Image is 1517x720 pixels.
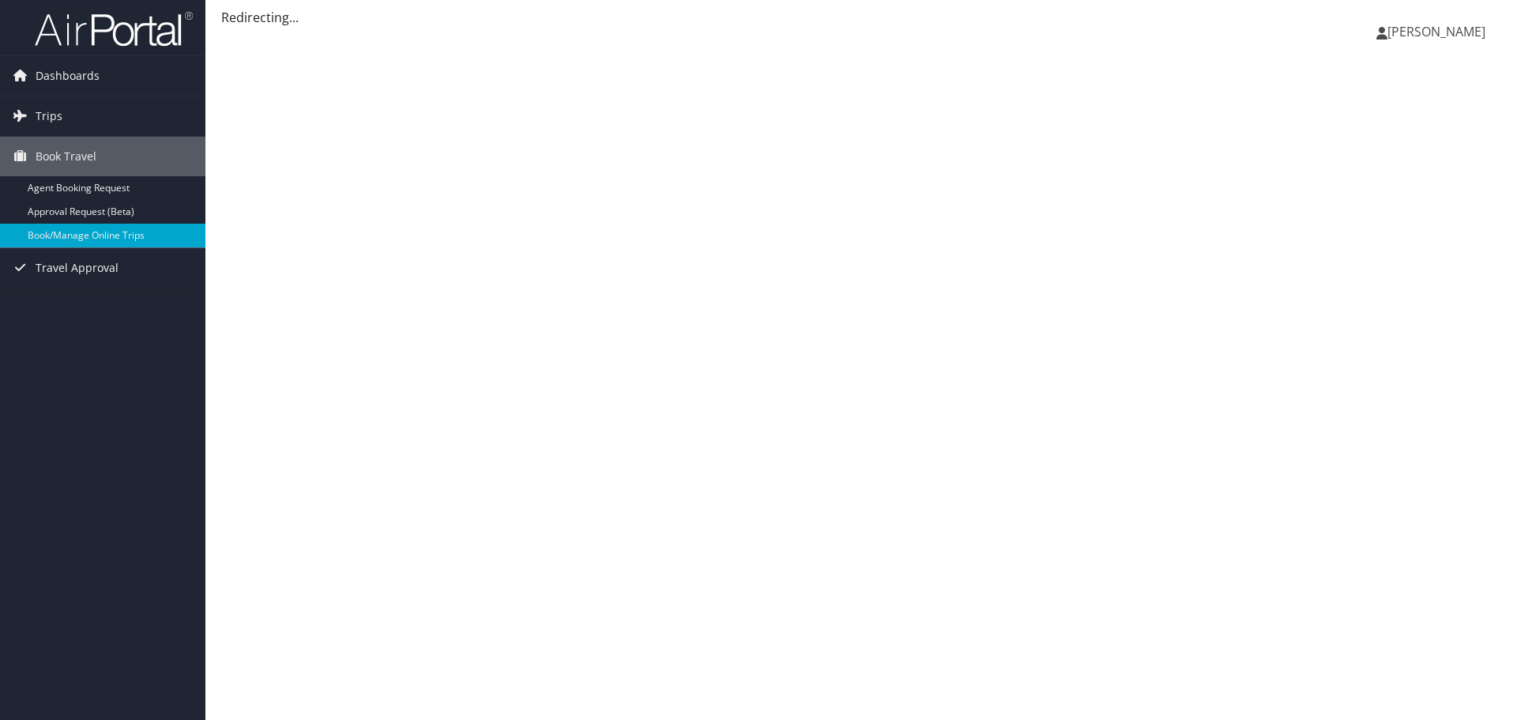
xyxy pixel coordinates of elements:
[36,96,62,136] span: Trips
[35,10,193,47] img: airportal-logo.png
[221,8,1501,27] div: Redirecting...
[36,56,100,96] span: Dashboards
[1376,8,1501,55] a: [PERSON_NAME]
[1387,23,1485,40] span: [PERSON_NAME]
[36,248,119,288] span: Travel Approval
[36,137,96,176] span: Book Travel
